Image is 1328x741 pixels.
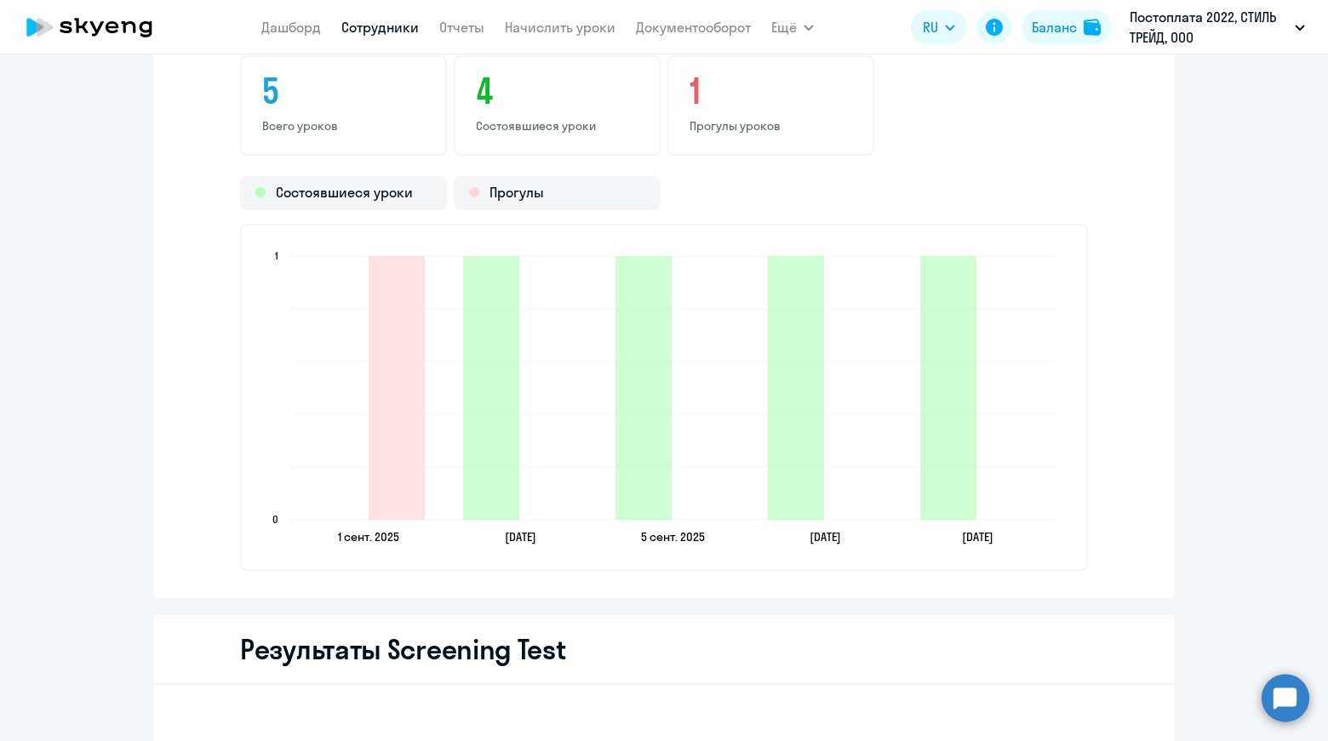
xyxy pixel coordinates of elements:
[1032,17,1077,37] div: Баланс
[1022,10,1111,44] button: Балансbalance
[690,71,852,111] h3: 1
[615,256,672,520] path: 2025-09-04T21:00:00.000Z Состоявшиеся уроки 1
[771,10,814,44] button: Ещё
[641,529,705,544] text: 5 сент. 2025
[1121,7,1314,48] button: Постоплата 2022, СТИЛЬ ТРЕЙД, ООО
[768,256,824,520] path: 2025-09-07T21:00:00.000Z Состоявшиеся уроки 1
[810,529,841,544] text: [DATE]
[341,19,419,36] a: Сотрудники
[920,256,976,520] path: 2025-09-08T21:00:00.000Z Состоявшиеся уроки 1
[240,632,566,666] h2: Результаты Screening Test
[262,118,425,134] p: Всего уроков
[439,19,484,36] a: Отчеты
[275,249,278,262] text: 1
[261,19,321,36] a: Дашборд
[338,529,399,544] text: 1 сент. 2025
[771,17,797,37] span: Ещё
[690,118,852,134] p: Прогулы уроков
[476,118,638,134] p: Состоявшиеся уроки
[476,71,638,111] h3: 4
[962,529,993,544] text: [DATE]
[1084,19,1101,36] img: balance
[911,10,967,44] button: RU
[505,19,615,36] a: Начислить уроки
[1130,7,1288,48] p: Постоплата 2022, СТИЛЬ ТРЕЙД, ООО
[369,256,425,520] path: 2025-08-31T21:00:00.000Z Прогулы 1
[454,176,661,210] div: Прогулы
[262,71,425,111] h3: 5
[240,176,447,210] div: Состоявшиеся уроки
[272,513,278,526] text: 0
[505,529,536,544] text: [DATE]
[923,17,938,37] span: RU
[463,256,519,520] path: 2025-09-01T21:00:00.000Z Состоявшиеся уроки 1
[636,19,751,36] a: Документооборот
